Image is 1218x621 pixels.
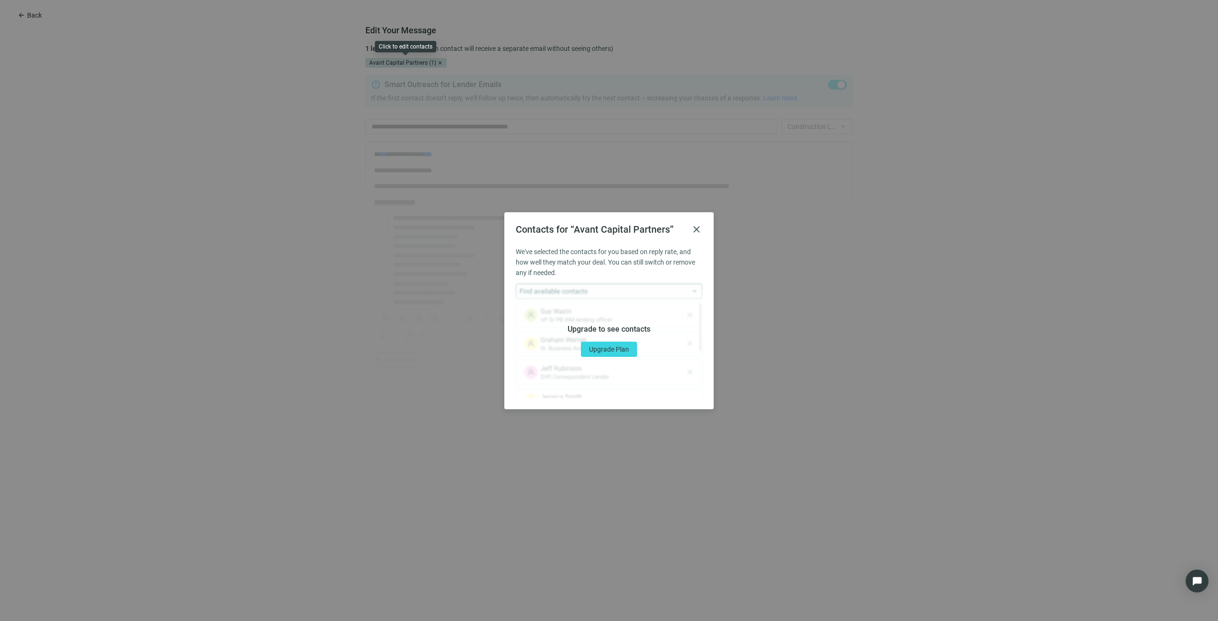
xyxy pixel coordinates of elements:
[8,8,479,366] body: Rich Text Area. Press ALT-0 for help.
[568,325,650,334] div: Upgrade to see contacts
[581,342,637,357] button: Upgrade Plan
[691,224,702,235] button: close
[516,224,687,235] h2: Contacts for “Avant Capital Partners”
[516,248,695,276] span: We've selected the contacts for you based on reply rate, and how well they match your deal. You c...
[589,345,629,353] span: Upgrade Plan
[1186,570,1208,592] div: Open Intercom Messenger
